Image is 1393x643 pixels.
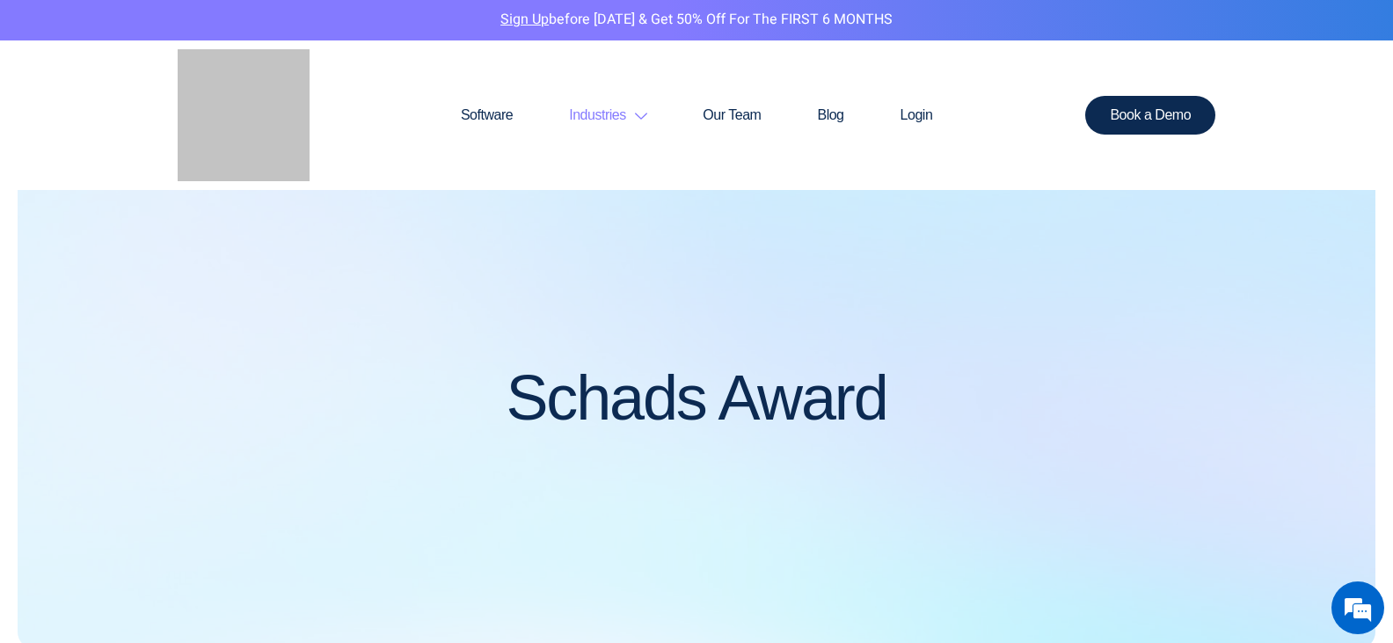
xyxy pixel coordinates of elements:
[1085,96,1215,135] a: Book a Demo
[13,9,1380,32] p: before [DATE] & Get 50% Off for the FIRST 6 MONTHS
[506,363,886,433] h1: Schads Award
[789,73,872,157] a: Blog
[433,73,541,157] a: Software
[500,9,549,30] a: Sign Up
[675,73,789,157] a: Our Team
[541,73,675,157] a: Industries
[872,73,961,157] a: Login
[1110,108,1191,122] span: Book a Demo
